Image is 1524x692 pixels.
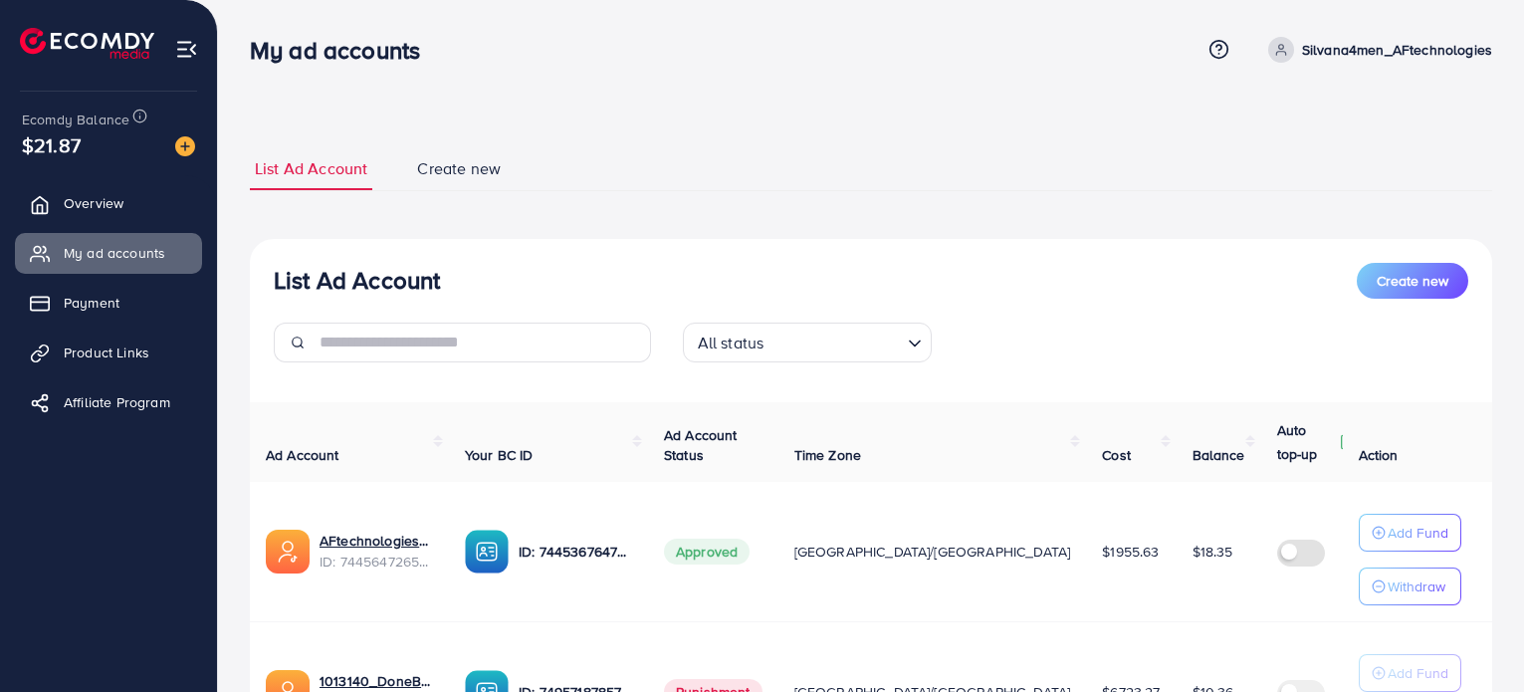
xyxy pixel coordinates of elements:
[1193,445,1245,465] span: Balance
[1359,514,1461,552] button: Add Fund
[694,329,768,357] span: All status
[1388,521,1448,545] p: Add Fund
[64,392,170,412] span: Affiliate Program
[64,243,165,263] span: My ad accounts
[266,445,339,465] span: Ad Account
[465,445,534,465] span: Your BC ID
[64,343,149,362] span: Product Links
[64,293,119,313] span: Payment
[1388,661,1448,685] p: Add Fund
[1302,38,1492,62] p: Silvana4men_AFtechnologies
[1357,263,1468,299] button: Create new
[1359,445,1399,465] span: Action
[664,425,738,465] span: Ad Account Status
[266,530,310,574] img: ic-ads-acc.e4c84228.svg
[15,382,202,422] a: Affiliate Program
[1359,568,1461,605] button: Withdraw
[683,323,932,362] div: Search for option
[1260,37,1492,63] a: Silvana4men_AFtechnologies
[769,325,899,357] input: Search for option
[1359,654,1461,692] button: Add Fund
[1388,575,1445,598] p: Withdraw
[794,445,861,465] span: Time Zone
[320,531,433,572] div: <span class='underline'>AFtechnologies_1733574856174</span></br>7445647265869447169
[20,28,154,59] img: logo
[320,671,433,691] a: 1013140_DoneBaker_aftechnologies_1719539065809
[1102,445,1131,465] span: Cost
[465,530,509,574] img: ic-ba-acc.ded83a64.svg
[15,333,202,372] a: Product Links
[794,542,1071,562] span: [GEOGRAPHIC_DATA]/[GEOGRAPHIC_DATA]
[274,266,440,295] h3: List Ad Account
[1102,542,1159,562] span: $1955.63
[664,539,750,565] span: Approved
[250,36,436,65] h3: My ad accounts
[22,130,81,159] span: $21.87
[519,540,632,564] p: ID: 7445367647883460625
[64,193,123,213] span: Overview
[255,157,367,180] span: List Ad Account
[15,233,202,273] a: My ad accounts
[417,157,501,180] span: Create new
[320,552,433,572] span: ID: 7445647265869447169
[1277,418,1335,466] p: Auto top-up
[1377,271,1448,291] span: Create new
[22,110,129,129] span: Ecomdy Balance
[175,136,195,156] img: image
[1193,542,1233,562] span: $18.35
[320,531,433,551] a: AFtechnologies_1733574856174
[15,183,202,223] a: Overview
[15,283,202,323] a: Payment
[175,38,198,61] img: menu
